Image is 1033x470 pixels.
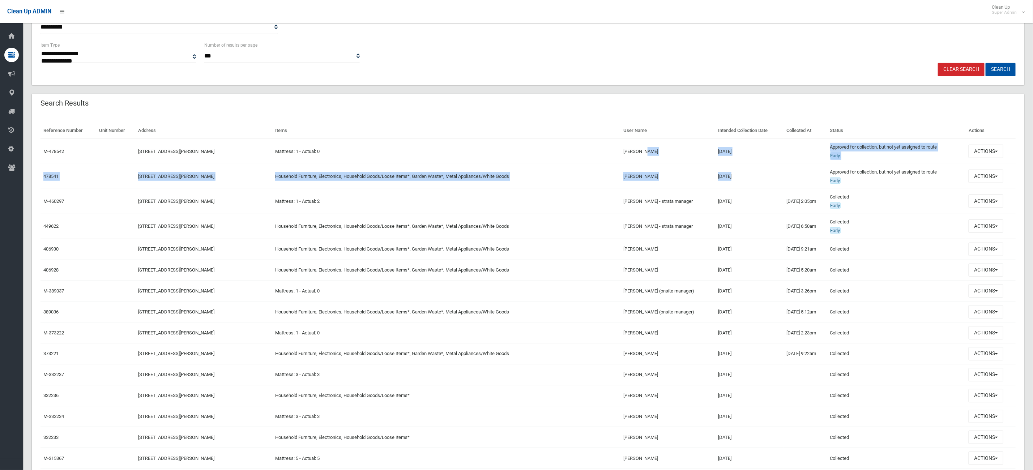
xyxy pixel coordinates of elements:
[827,385,966,406] td: Collected
[715,302,784,322] td: [DATE]
[827,448,966,469] td: Collected
[620,427,715,448] td: [PERSON_NAME]
[138,456,214,461] a: [STREET_ADDRESS][PERSON_NAME]
[43,288,64,294] a: M-389037
[827,214,966,239] td: Collected
[272,302,620,322] td: Household Furniture, Electronics, Household Goods/Loose Items*, Garden Waste*, Metal Appliances/W...
[830,202,841,209] span: Early
[272,427,620,448] td: Household Furniture, Electronics, Household Goods/Loose Items*
[715,281,784,302] td: [DATE]
[43,267,59,273] a: 406928
[784,281,827,302] td: [DATE] 3:26pm
[827,189,966,214] td: Collected
[43,456,64,461] a: M-315367
[784,123,827,139] th: Collected At
[620,123,715,139] th: User Name
[715,214,784,239] td: [DATE]
[715,385,784,406] td: [DATE]
[272,343,620,364] td: Household Furniture, Electronics, Household Goods/Loose Items*, Garden Waste*, Metal Appliances/W...
[138,351,214,356] a: [STREET_ADDRESS][PERSON_NAME]
[7,8,51,15] span: Clean Up ADMIN
[969,170,1003,183] button: Actions
[830,227,841,234] span: Early
[827,364,966,385] td: Collected
[827,343,966,364] td: Collected
[43,351,59,356] a: 373221
[969,145,1003,158] button: Actions
[135,123,273,139] th: Address
[272,214,620,239] td: Household Furniture, Electronics, Household Goods/Loose Items*, Garden Waste*, Metal Appliances/W...
[205,41,258,49] label: Number of results per page
[969,347,1003,360] button: Actions
[620,239,715,260] td: [PERSON_NAME]
[827,239,966,260] td: Collected
[138,330,214,336] a: [STREET_ADDRESS][PERSON_NAME]
[43,174,59,179] a: 478541
[272,164,620,189] td: Household Furniture, Electronics, Household Goods/Loose Items*, Garden Waste*, Metal Appliances/W...
[43,330,64,336] a: M-373222
[138,435,214,440] a: [STREET_ADDRESS][PERSON_NAME]
[43,435,59,440] a: 332233
[138,174,214,179] a: [STREET_ADDRESS][PERSON_NAME]
[43,372,64,377] a: M-332237
[715,139,784,164] td: [DATE]
[43,309,59,315] a: 389036
[43,393,59,398] a: 332236
[715,448,784,469] td: [DATE]
[620,164,715,189] td: [PERSON_NAME]
[988,4,1024,15] span: Clean Up
[827,281,966,302] td: Collected
[827,302,966,322] td: Collected
[620,406,715,427] td: [PERSON_NAME]
[715,123,784,139] th: Intended Collection Date
[715,189,784,214] td: [DATE]
[138,223,214,229] a: [STREET_ADDRESS][PERSON_NAME]
[969,305,1003,319] button: Actions
[969,243,1003,256] button: Actions
[827,322,966,343] td: Collected
[272,139,620,164] td: Mattress: 1 - Actual: 0
[784,302,827,322] td: [DATE] 5:12am
[938,63,985,76] a: Clear Search
[272,239,620,260] td: Household Furniture, Electronics, Household Goods/Loose Items*, Garden Waste*, Metal Appliances/W...
[784,260,827,281] td: [DATE] 5:20am
[138,414,214,419] a: [STREET_ADDRESS][PERSON_NAME]
[138,288,214,294] a: [STREET_ADDRESS][PERSON_NAME]
[827,427,966,448] td: Collected
[32,96,97,110] header: Search Results
[272,385,620,406] td: Household Furniture, Electronics, Household Goods/Loose Items*
[272,364,620,385] td: Mattress: 3 - Actual: 3
[138,267,214,273] a: [STREET_ADDRESS][PERSON_NAME]
[620,189,715,214] td: [PERSON_NAME] - strata manager
[620,322,715,343] td: [PERSON_NAME]
[986,63,1016,76] button: Search
[620,343,715,364] td: [PERSON_NAME]
[43,223,59,229] a: 449622
[827,260,966,281] td: Collected
[272,189,620,214] td: Mattress: 1 - Actual: 2
[43,414,64,419] a: M-332234
[784,343,827,364] td: [DATE] 9:22am
[96,123,135,139] th: Unit Number
[620,260,715,281] td: [PERSON_NAME]
[969,368,1003,381] button: Actions
[43,149,64,154] a: M-478542
[969,326,1003,339] button: Actions
[784,214,827,239] td: [DATE] 6:50am
[138,246,214,252] a: [STREET_ADDRESS][PERSON_NAME]
[969,410,1003,423] button: Actions
[272,281,620,302] td: Mattress: 1 - Actual: 0
[784,239,827,260] td: [DATE] 9:21am
[827,164,966,189] td: Approved for collection, but not yet assigned to route
[272,260,620,281] td: Household Furniture, Electronics, Household Goods/Loose Items*, Garden Waste*, Metal Appliances/W...
[992,10,1017,15] small: Super Admin
[138,149,214,154] a: [STREET_ADDRESS][PERSON_NAME]
[43,198,64,204] a: M-460297
[715,164,784,189] td: [DATE]
[715,364,784,385] td: [DATE]
[969,452,1003,465] button: Actions
[715,343,784,364] td: [DATE]
[715,322,784,343] td: [DATE]
[43,246,59,252] a: 406930
[715,427,784,448] td: [DATE]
